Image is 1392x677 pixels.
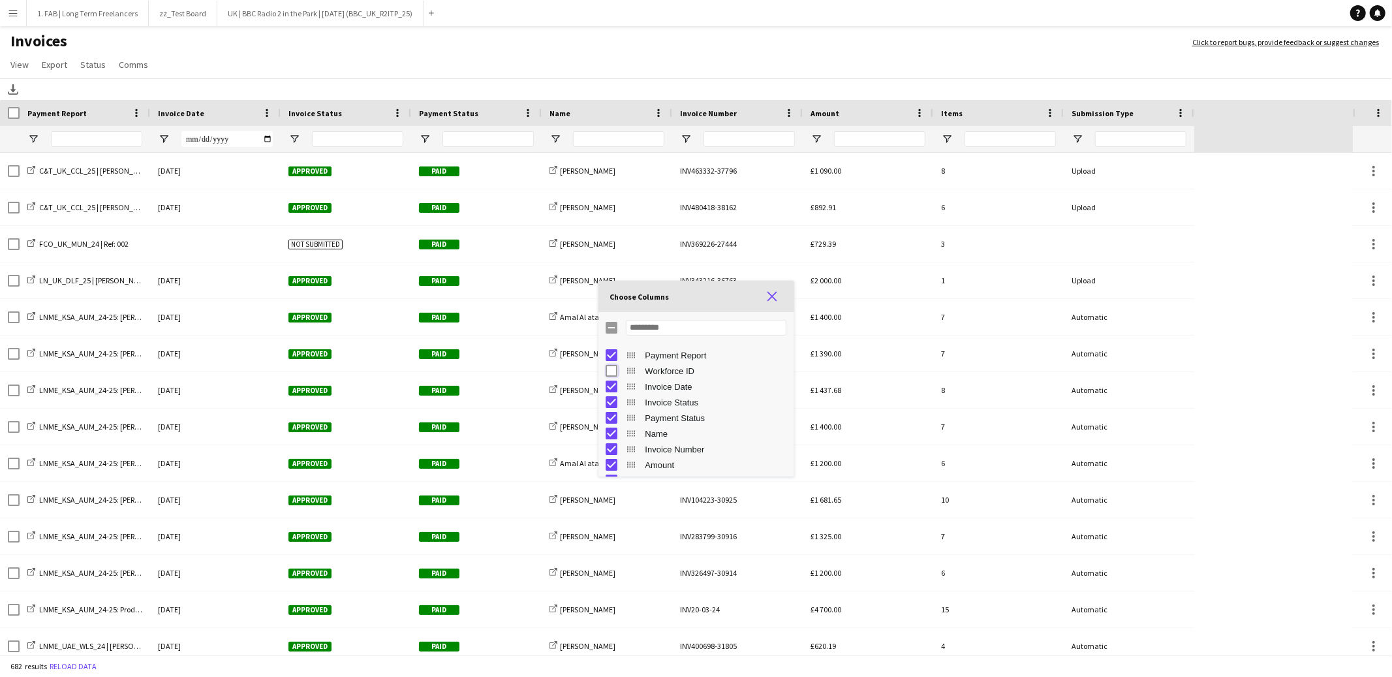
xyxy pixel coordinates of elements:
div: [DATE] [150,591,281,627]
span: Approved [288,166,332,176]
button: Open Filter Menu [941,133,953,145]
div: 7 [933,518,1064,554]
span: [PERSON_NAME] [560,641,615,651]
span: £1 437.68 [811,385,841,395]
span: Not submitted [288,240,343,249]
div: 6 [933,555,1064,591]
input: Amount Filter Input [834,131,925,147]
div: Automatic [1064,518,1194,554]
a: LNME_KSA_AUM_24-25: [PERSON_NAME] | [PERSON_NAME] [27,349,236,358]
div: 10 [933,482,1064,518]
a: LNME_KSA_AUM_24-25: [PERSON_NAME] | Amal Al Atawi [27,312,227,322]
div: INV463332-37796 [672,153,803,189]
span: Approved [288,422,332,432]
div: Workforce ID Column [598,363,794,379]
div: Upload [1064,153,1194,189]
div: 15 [933,591,1064,627]
div: [DATE] [150,518,281,554]
div: 7 [933,336,1064,371]
div: Automatic [1064,445,1194,481]
div: Automatic [1064,628,1194,664]
span: Approved [288,203,332,213]
a: Click to report bugs, provide feedback or suggest changes [1192,37,1379,48]
span: Paid [419,313,459,323]
span: Paid [419,386,459,396]
div: Items Column [598,473,794,488]
span: Payment Report [27,108,87,118]
app-action-btn: Download [5,82,21,97]
span: £1 325.00 [811,531,841,541]
a: LNME_KSA_AUM_24-25: [PERSON_NAME] & [PERSON_NAME] | [PERSON_NAME] [27,568,298,578]
span: [PERSON_NAME] [560,531,615,541]
div: Automatic [1064,482,1194,518]
span: Comms [119,59,148,71]
div: Automatic [1064,299,1194,335]
div: Choose Columns [598,281,794,477]
span: £2 000.00 [811,276,841,285]
span: LNME_KSA_AUM_24-25: [PERSON_NAME] & [PERSON_NAME] | [PERSON_NAME] [39,458,298,468]
div: Upload [1064,262,1194,298]
div: [DATE] [150,153,281,189]
button: Reload data [47,659,99,674]
div: 6 [933,445,1064,481]
span: LN_UK_DLF_25 | [PERSON_NAME] | Advance Days [39,276,204,285]
span: £1 200.00 [811,568,841,578]
span: Invoice Status [288,108,342,118]
button: Open Filter Menu [1072,133,1083,145]
button: Open Filter Menu [680,133,692,145]
span: Payment Status [419,108,478,118]
span: Paid [419,240,459,249]
div: INV400698-31805 [672,628,803,664]
span: [PERSON_NAME] [560,239,615,249]
span: Paid [419,459,459,469]
div: INV20-03-24 [672,591,803,627]
span: £1 400.00 [811,312,841,322]
button: zz_Test Board [149,1,217,26]
a: Export [37,56,72,73]
div: [DATE] [150,299,281,335]
a: C&T_UK_CCL_25 | [PERSON_NAME] [27,202,155,212]
span: Approved [288,569,332,578]
span: Paid [419,349,459,359]
input: Payment Report Filter Input [51,131,142,147]
input: Invoice Status Filter Input [312,131,403,147]
span: Invoice Date [158,108,204,118]
span: Paid [419,496,459,505]
input: Submission Type Filter Input [1095,131,1186,147]
a: LN_UK_DLF_25 | [PERSON_NAME] | Advance Days [27,276,204,285]
span: Paid [419,203,459,213]
a: LNME_KSA_AUM_24-25: Production 2 | [PERSON_NAME] [27,605,222,614]
span: LNME_UAE_WLS_24 | [PERSON_NAME] [39,641,165,651]
div: 1 [933,262,1064,298]
div: INV104223-30925 [672,482,803,518]
div: Invoice Number Column [598,441,794,457]
span: £1 400.00 [811,422,841,432]
div: 7 [933,409,1064,445]
span: Payment Report [645,351,786,360]
div: INV369226-27444 [672,226,803,262]
span: £1 200.00 [811,458,841,468]
div: [DATE] [150,445,281,481]
div: INV283799-30916 [672,518,803,554]
button: Open Filter Menu [549,133,561,145]
button: 1. FAB | Long Term Freelancers [27,1,149,26]
span: Approved [288,532,332,542]
div: Column List 10 Columns [598,347,794,504]
div: 4 [933,628,1064,664]
div: 3 [933,226,1064,262]
span: Approved [288,605,332,615]
span: Invoice Number [680,108,737,118]
a: Comms [114,56,153,73]
div: 8 [933,153,1064,189]
a: FCO_UK_MUN_24 | Ref: 002 [27,239,129,249]
button: Open Filter Menu [419,133,431,145]
span: LNME_KSA_AUM_24-25: [PERSON_NAME] & [PERSON_NAME] | [PERSON_NAME] [39,531,298,541]
a: LNME_KSA_AUM_24-25: [PERSON_NAME] & [PERSON_NAME] | [PERSON_NAME] [27,531,298,541]
input: Filter Columns Input [626,320,786,336]
a: LNME_KSA_AUM_24-25: [PERSON_NAME] & [PERSON_NAME] | [PERSON_NAME] [27,458,298,468]
span: Amount [645,460,786,470]
a: C&T_UK_CCL_25 | [PERSON_NAME] [27,166,155,176]
span: C&T_UK_CCL_25 | [PERSON_NAME] [39,166,155,176]
span: Items [941,108,963,118]
div: INV326497-30914 [672,555,803,591]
